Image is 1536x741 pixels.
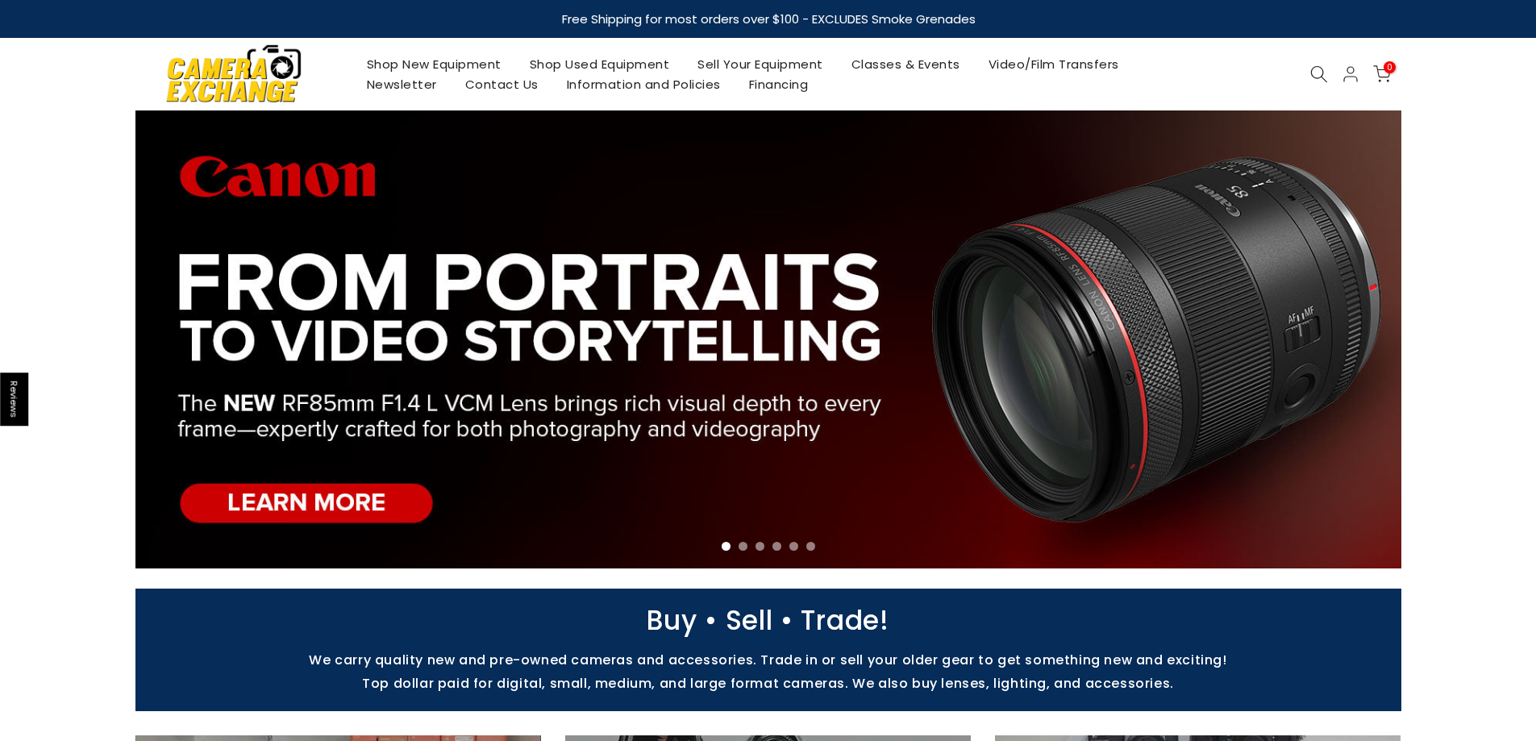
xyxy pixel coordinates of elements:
a: Information and Policies [552,74,735,94]
li: Page dot 2 [739,542,747,551]
a: Contact Us [451,74,552,94]
li: Page dot 1 [722,542,731,551]
a: Shop New Equipment [352,54,515,74]
li: Page dot 5 [789,542,798,551]
p: Top dollar paid for digital, small, medium, and large format cameras. We also buy lenses, lightin... [127,676,1409,691]
strong: Free Shipping for most orders over $100 - EXCLUDES Smoke Grenades [561,10,975,27]
a: Sell Your Equipment [684,54,838,74]
li: Page dot 3 [756,542,764,551]
li: Page dot 6 [806,542,815,551]
a: Classes & Events [837,54,974,74]
a: Video/Film Transfers [974,54,1133,74]
li: Page dot 4 [772,542,781,551]
a: Newsletter [352,74,451,94]
a: 0 [1373,65,1391,83]
p: We carry quality new and pre-owned cameras and accessories. Trade in or sell your older gear to g... [127,652,1409,668]
span: 0 [1384,61,1396,73]
a: Financing [735,74,822,94]
p: Buy • Sell • Trade! [127,613,1409,628]
a: Shop Used Equipment [515,54,684,74]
